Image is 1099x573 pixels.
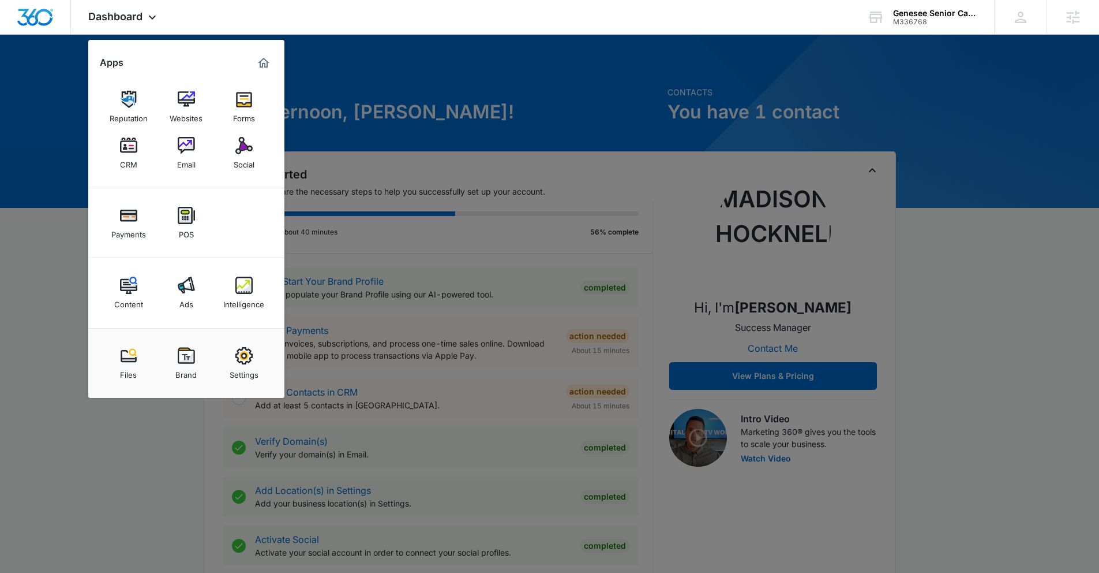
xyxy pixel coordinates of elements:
a: Payments [107,201,151,245]
a: Settings [222,341,266,385]
h2: Apps [100,57,123,68]
a: Brand [164,341,208,385]
a: Email [164,131,208,175]
a: Intelligence [222,271,266,315]
a: POS [164,201,208,245]
div: Social [234,154,254,169]
a: Content [107,271,151,315]
a: Marketing 360® Dashboard [254,54,273,72]
div: Email [177,154,196,169]
a: Social [222,131,266,175]
div: account name [893,9,977,18]
div: Intelligence [223,294,264,309]
div: Content [114,294,143,309]
div: Settings [230,364,258,379]
a: Files [107,341,151,385]
a: Ads [164,271,208,315]
div: Ads [179,294,193,309]
div: CRM [120,154,137,169]
span: Dashboard [88,10,142,23]
div: Brand [175,364,197,379]
a: Forms [222,85,266,129]
div: Payments [111,224,146,239]
div: account id [893,18,977,26]
div: POS [179,224,194,239]
div: Reputation [110,108,148,123]
div: Files [120,364,137,379]
a: Websites [164,85,208,129]
div: Forms [233,108,255,123]
a: CRM [107,131,151,175]
div: Websites [170,108,202,123]
a: Reputation [107,85,151,129]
